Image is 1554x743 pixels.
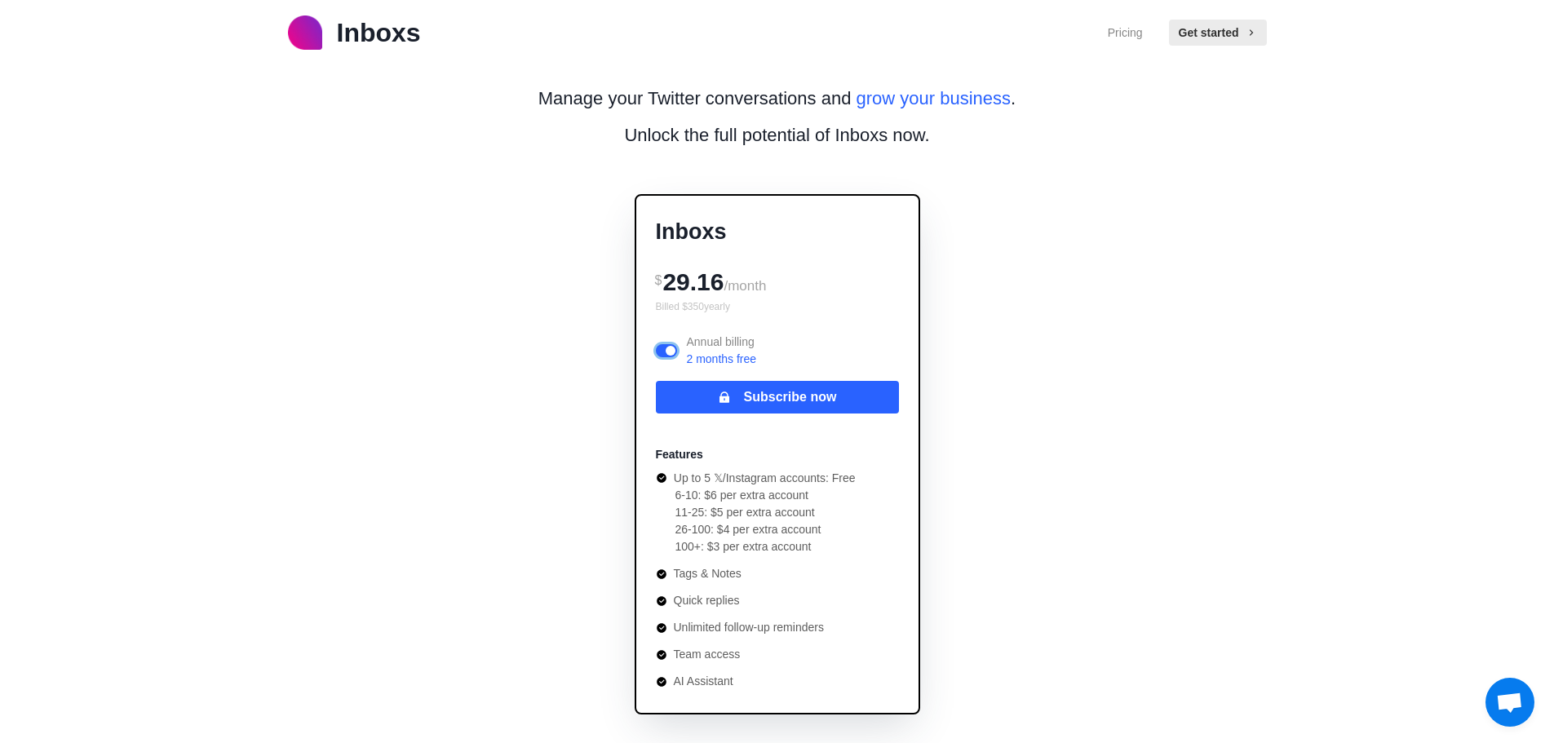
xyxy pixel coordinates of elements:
[655,273,662,287] span: $
[656,215,899,249] p: Inboxs
[687,351,757,368] p: 2 months free
[687,334,757,368] p: Annual billing
[1485,678,1534,727] div: Open chat
[656,565,856,582] li: Tags & Notes
[656,592,856,609] li: Quick replies
[1169,20,1267,46] button: Get started
[656,646,856,663] li: Team access
[656,446,703,463] p: Features
[1108,24,1143,42] a: Pricing
[675,538,856,555] li: 100+: $3 per extra account
[656,381,899,414] button: Subscribe now
[288,13,421,52] a: logoInboxs
[656,299,730,314] div: Billed $ 350 yearly
[656,619,856,636] li: Unlimited follow-up reminders
[675,487,856,504] li: 6-10: $6 per extra account
[656,262,899,299] div: 29.16
[724,278,766,294] span: /month
[288,15,322,50] img: logo
[857,88,1012,108] span: grow your business
[675,521,856,538] li: 26-100: $4 per extra account
[624,122,929,148] p: Unlock the full potential of Inboxs now.
[675,504,856,521] li: 11-25: $5 per extra account
[674,470,856,487] p: Up to 5 𝕏/Instagram accounts: Free
[656,673,856,690] li: AI Assistant
[538,85,1016,112] p: Manage your Twitter conversations and .
[337,13,421,52] p: Inboxs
